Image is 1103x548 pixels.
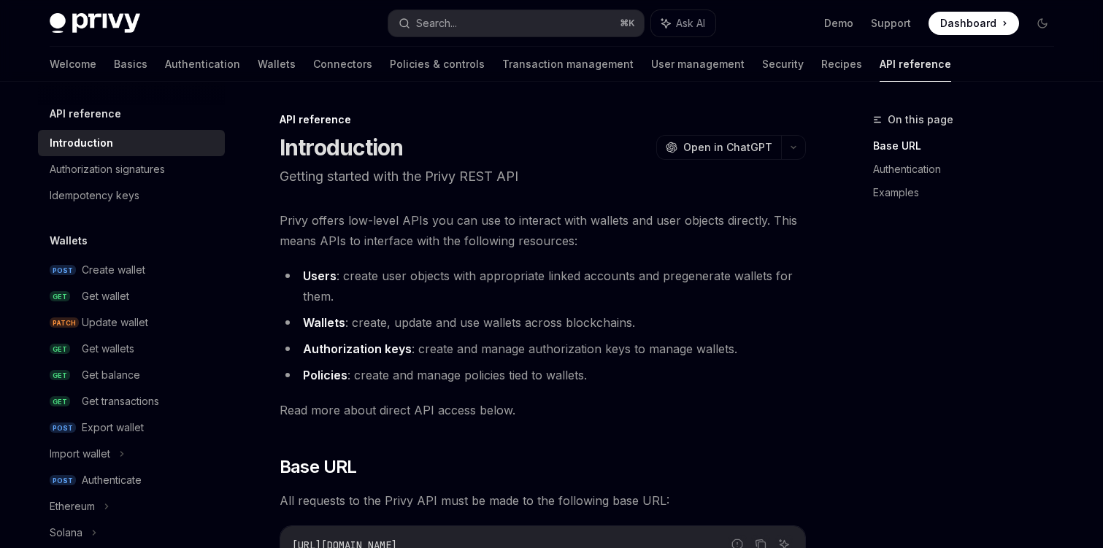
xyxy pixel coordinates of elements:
a: GETGet wallets [38,336,225,362]
li: : create and manage policies tied to wallets. [280,365,806,385]
a: PATCHUpdate wallet [38,309,225,336]
button: Search...⌘K [388,10,644,36]
a: User management [651,47,745,82]
a: GETGet wallet [38,283,225,309]
strong: Users [303,269,337,283]
div: Authorization signatures [50,161,165,178]
div: Get wallet [82,287,129,305]
div: Import wallet [50,445,110,463]
div: Ethereum [50,498,95,515]
span: GET [50,344,70,355]
button: Toggle dark mode [1031,12,1054,35]
div: Create wallet [82,261,145,279]
div: Get wallets [82,340,134,358]
a: GETGet transactions [38,388,225,414]
div: API reference [280,112,806,127]
a: Demo [824,16,853,31]
a: Authentication [873,158,1066,181]
a: Examples [873,181,1066,204]
span: Privy offers low-level APIs you can use to interact with wallets and user objects directly. This ... [280,210,806,251]
a: Connectors [313,47,372,82]
button: Ask AI [651,10,715,36]
h5: API reference [50,105,121,123]
a: Base URL [873,134,1066,158]
span: POST [50,475,76,486]
a: Recipes [821,47,862,82]
a: API reference [880,47,951,82]
a: Basics [114,47,147,82]
span: GET [50,370,70,381]
a: Authorization signatures [38,156,225,182]
strong: Wallets [303,315,345,330]
a: Wallets [258,47,296,82]
div: Solana [50,524,82,541]
a: POSTAuthenticate [38,467,225,493]
span: On this page [888,111,953,128]
span: POST [50,422,76,433]
a: Support [871,16,911,31]
h1: Introduction [280,134,404,161]
a: Transaction management [502,47,634,82]
span: GET [50,291,70,302]
strong: Authorization keys [303,341,412,356]
a: GETGet balance [38,362,225,388]
li: : create, update and use wallets across blockchains. [280,312,806,333]
a: Authentication [165,47,240,82]
img: dark logo [50,13,140,34]
span: Dashboard [940,16,996,31]
a: Idempotency keys [38,182,225,209]
div: Introduction [50,134,113,152]
span: Open in ChatGPT [683,140,772,155]
div: Get transactions [82,393,159,410]
li: : create user objects with appropriate linked accounts and pregenerate wallets for them. [280,266,806,306]
a: POSTCreate wallet [38,257,225,283]
a: Welcome [50,47,96,82]
span: POST [50,265,76,276]
a: Dashboard [929,12,1019,35]
span: Ask AI [676,16,705,31]
li: : create and manage authorization keys to manage wallets. [280,339,806,359]
strong: Policies [303,368,347,382]
div: Export wallet [82,419,144,436]
span: GET [50,396,70,407]
div: Search... [416,15,457,32]
button: Open in ChatGPT [656,135,781,160]
div: Authenticate [82,471,142,489]
div: Update wallet [82,314,148,331]
span: ⌘ K [620,18,635,29]
span: Read more about direct API access below. [280,400,806,420]
a: Security [762,47,804,82]
h5: Wallets [50,232,88,250]
span: PATCH [50,317,79,328]
p: Getting started with the Privy REST API [280,166,806,187]
a: POSTExport wallet [38,414,225,441]
a: Introduction [38,130,225,156]
a: Policies & controls [390,47,485,82]
span: All requests to the Privy API must be made to the following base URL: [280,490,806,511]
span: Base URL [280,455,357,479]
div: Get balance [82,366,140,384]
div: Idempotency keys [50,187,139,204]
